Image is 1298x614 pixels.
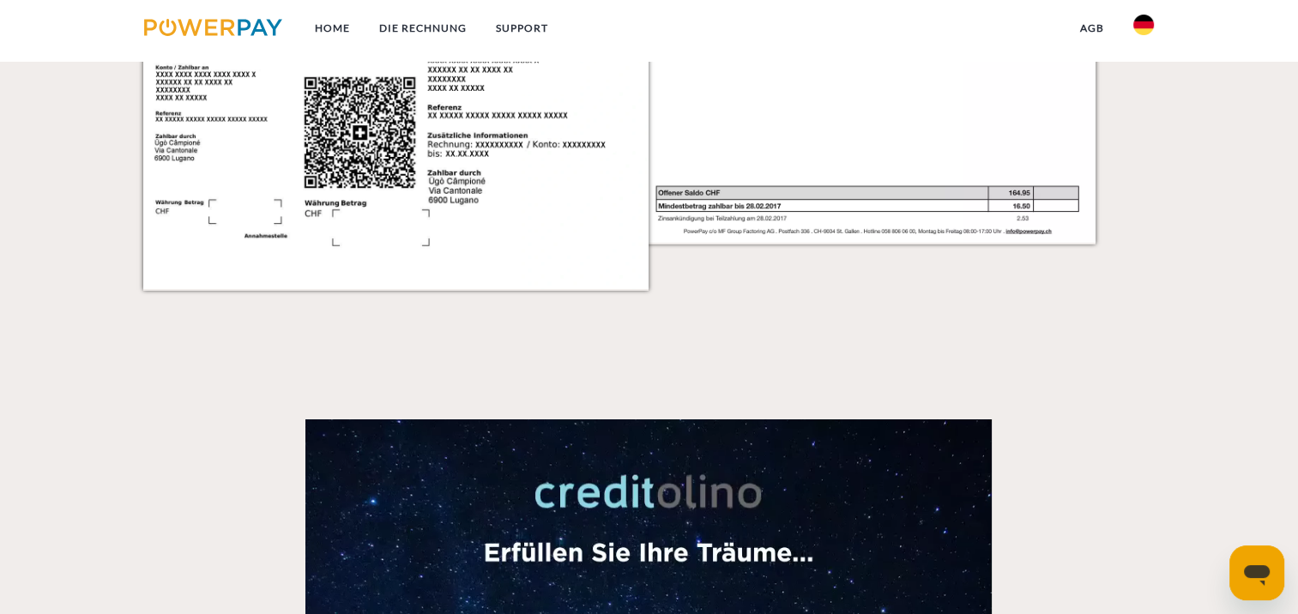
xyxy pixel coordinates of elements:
[1229,545,1284,600] iframe: Schaltfläche zum Öffnen des Messaging-Fensters
[1133,15,1154,35] img: de
[300,13,365,44] a: Home
[144,19,282,36] img: logo-powerpay.svg
[481,13,563,44] a: SUPPORT
[365,13,481,44] a: DIE RECHNUNG
[1066,13,1119,44] a: agb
